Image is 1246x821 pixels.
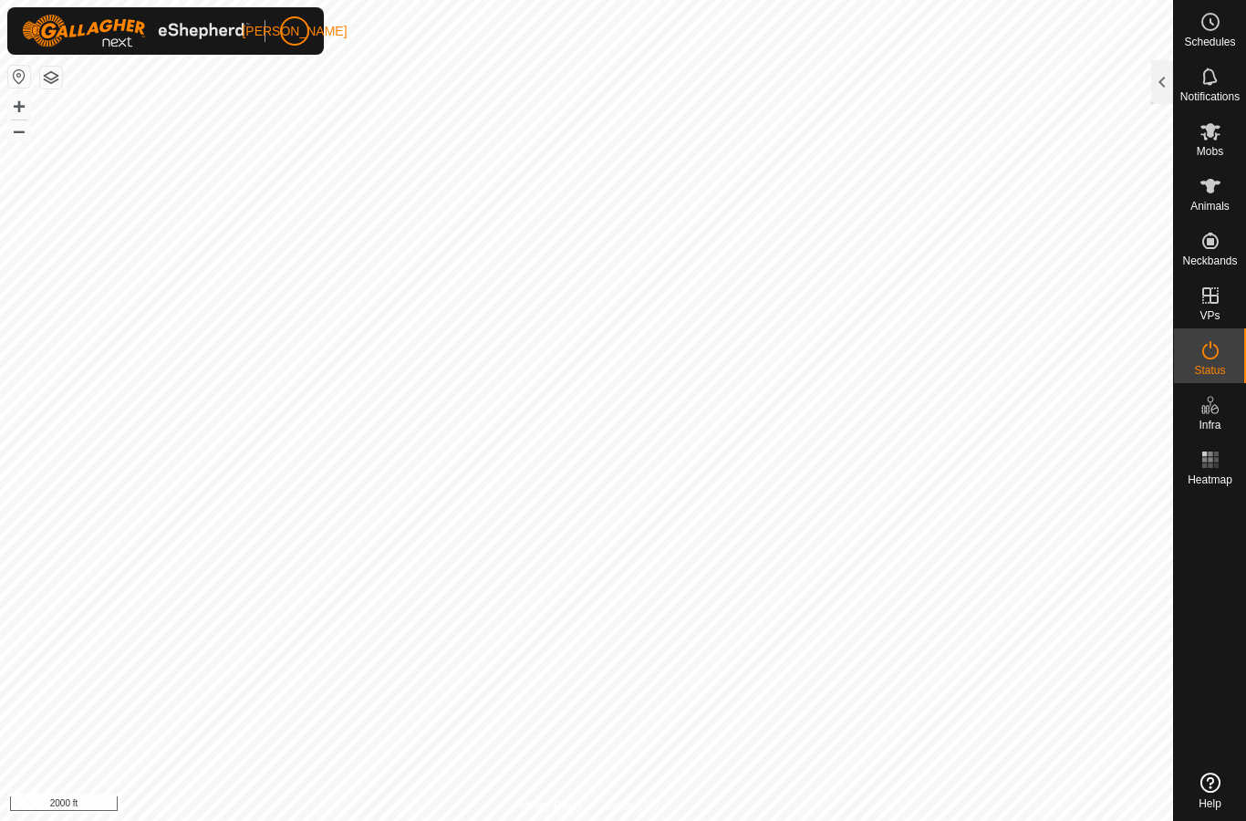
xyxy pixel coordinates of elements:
span: Notifications [1180,91,1240,102]
span: Help [1199,798,1221,809]
span: Animals [1190,201,1230,212]
button: – [8,120,30,141]
span: Schedules [1184,36,1235,47]
span: Neckbands [1182,255,1237,266]
button: Reset Map [8,66,30,88]
button: Map Layers [40,67,62,88]
a: Contact Us [605,797,659,814]
a: Help [1174,765,1246,816]
img: Gallagher Logo [22,15,250,47]
a: Privacy Policy [514,797,583,814]
span: VPs [1199,310,1220,321]
button: + [8,96,30,118]
span: Heatmap [1188,474,1232,485]
span: Status [1194,365,1225,376]
span: [PERSON_NAME] [242,22,347,41]
span: Infra [1199,420,1220,431]
span: Mobs [1197,146,1223,157]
